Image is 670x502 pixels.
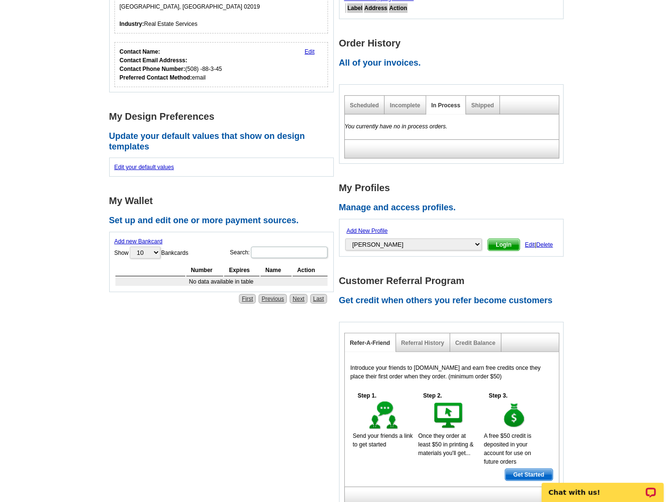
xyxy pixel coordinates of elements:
a: Edit your default values [114,164,174,171]
a: Referral History [401,340,444,346]
th: Action [293,264,328,276]
strong: Industry: [120,21,144,27]
h1: My Profiles [339,183,569,193]
img: step-2.gif [432,400,466,432]
strong: Preferred Contact Method: [120,74,192,81]
a: Credit Balance [455,340,496,346]
a: Last [310,294,327,304]
h2: All of your invoices. [339,58,569,68]
strong: Contact Email Addresss: [120,57,188,64]
span: Send your friends a link to get started [353,433,413,448]
h1: My Design Preferences [109,112,339,122]
h1: Customer Referral Program [339,276,569,286]
span: A free $50 credit is deposited in your account for use on future orders [484,433,531,465]
em: You currently have no in process orders. [345,123,448,130]
a: Next [290,294,307,304]
th: Expires [224,264,260,276]
th: Label [347,3,363,13]
h5: Step 3. [484,391,512,400]
h2: Get credit when others you refer become customers [339,296,569,306]
iframe: LiveChat chat widget [535,472,670,502]
div: (508) -88-3-45 email [120,47,222,82]
a: In Process [432,102,461,109]
a: Previous [259,294,287,304]
span: Login [488,239,520,251]
th: Number [186,264,224,276]
div: Who should we contact regarding order issues? [114,42,329,87]
select: ShowBankcards [130,247,160,259]
a: Shipped [471,102,494,109]
span: Once they order at least $50 in printing & materials you'll get... [418,433,473,456]
h2: Manage and access profiles. [339,203,569,213]
a: Add new Bankcard [114,238,163,245]
a: First [239,294,256,304]
h5: Step 2. [418,391,447,400]
label: Show Bankcards [114,246,189,260]
span: Delete [536,241,553,248]
th: Name [261,264,291,276]
h2: Update your default values that show on design templates [109,131,339,152]
span: Get Started [505,469,553,480]
a: Refer-A-Friend [350,340,390,346]
strong: Contact Name: [120,48,160,55]
td: No data available in table [115,277,328,286]
a: Incomplete [390,102,420,109]
input: Search: [251,247,328,258]
a: Scheduled [350,102,379,109]
strong: Contact Phone Number: [120,66,185,72]
a: Add New Profile [347,228,388,234]
a: Get Started [505,468,553,481]
h1: Order History [339,38,569,48]
label: Search: [230,246,328,259]
h5: Step 1. [353,391,382,400]
span: Edit [525,241,535,248]
h1: My Wallet [109,196,339,206]
p: Introduce your friends to [DOMAIN_NAME] and earn free credits once they place their first order w... [351,364,553,381]
h2: Set up and edit one or more payment sources. [109,216,339,226]
a: Edit [305,48,315,55]
th: Action [389,3,408,13]
th: Address [364,3,388,13]
img: step-1.gif [367,400,400,432]
img: step-3.gif [498,400,531,432]
button: Login [488,239,521,251]
form: | [344,224,558,251]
